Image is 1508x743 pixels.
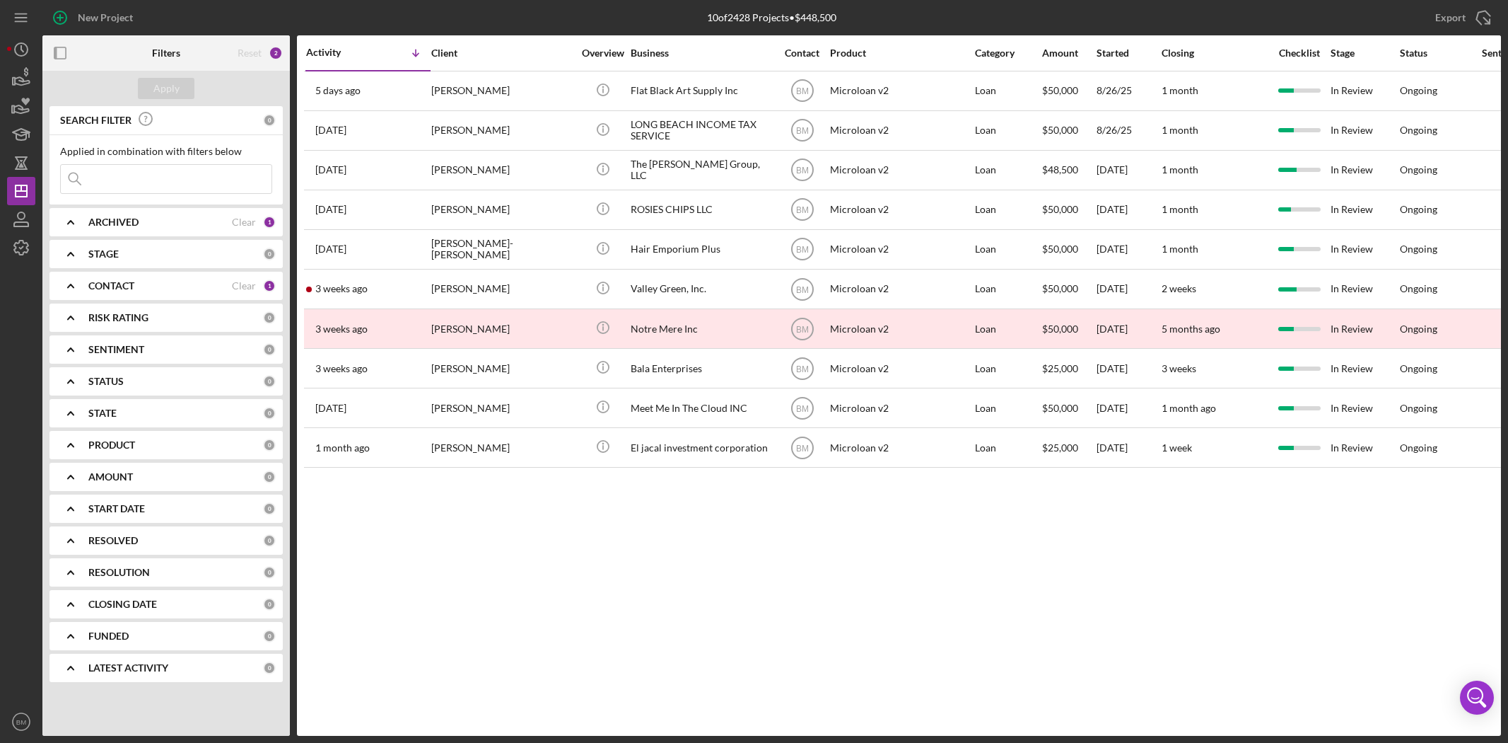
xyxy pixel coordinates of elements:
div: 0 [263,662,276,674]
button: Apply [138,78,194,99]
div: Ongoing [1400,283,1437,294]
div: Microloan v2 [830,72,971,110]
div: 0 [263,630,276,643]
div: Started [1097,47,1160,59]
text: BM [796,403,809,413]
time: 1 month [1162,203,1198,215]
div: Loan [975,191,1041,229]
text: BM [796,245,809,255]
b: FUNDED [88,630,129,642]
div: Ongoing [1400,164,1437,175]
div: 0 [263,375,276,388]
b: Filters [152,47,180,59]
div: Bala Enterprises [631,350,772,387]
time: 2 weeks [1162,282,1196,294]
div: Apply [153,78,180,99]
time: 2025-08-12 17:39 [315,363,368,374]
div: Status [1400,47,1468,59]
div: Ongoing [1400,125,1437,136]
div: Microloan v2 [830,389,971,427]
div: LONG BEACH INCOME TAX SERVICE [631,112,772,149]
div: $25,000 [1042,429,1095,466]
div: Loan [975,112,1041,149]
div: [PERSON_NAME] [431,389,573,427]
div: Overview [576,47,629,59]
b: CONTACT [88,280,134,292]
div: Export [1435,4,1466,32]
text: BM [796,284,809,294]
div: Microloan v2 [830,231,971,268]
div: $50,000 [1042,72,1095,110]
b: RESOLUTION [88,567,150,578]
div: In Review [1331,112,1398,149]
time: 1 month [1162,163,1198,175]
div: 0 [263,114,276,127]
b: STAGE [88,248,119,260]
div: Loan [975,429,1041,466]
div: In Review [1331,429,1398,466]
div: Ongoing [1400,85,1437,96]
div: Clear [232,217,256,228]
div: Reset [238,47,262,59]
div: Microloan v2 [830,191,971,229]
div: Loan [975,72,1041,110]
div: Ongoing [1400,204,1437,215]
time: 1 month [1162,243,1198,255]
div: In Review [1331,270,1398,308]
div: 0 [263,471,276,483]
button: New Project [42,4,147,32]
div: Open Intercom Messenger [1460,681,1494,715]
div: [DATE] [1097,151,1160,189]
div: Amount [1042,47,1095,59]
div: Microloan v2 [830,270,971,308]
div: In Review [1331,72,1398,110]
div: $50,000 [1042,270,1095,308]
div: 0 [263,343,276,356]
div: Clear [232,280,256,292]
b: SENTIMENT [88,344,144,355]
div: 0 [263,248,276,260]
div: 1 [263,280,276,292]
div: [DATE] [1097,191,1160,229]
time: 2025-08-06 20:49 [315,403,346,414]
div: $48,500 [1042,151,1095,189]
div: 0 [263,407,276,420]
div: [DATE] [1097,270,1160,308]
div: 2 [269,46,283,60]
div: In Review [1331,350,1398,387]
div: $25,000 [1042,350,1095,387]
div: Contact [776,47,829,59]
div: [PERSON_NAME] [431,270,573,308]
time: 3 weeks [1162,362,1196,374]
div: Activity [306,47,368,58]
div: New Project [78,4,133,32]
div: Loan [975,389,1041,427]
div: Product [830,47,971,59]
time: 1 week [1162,442,1192,454]
div: ROSIES CHIPS LLC [631,191,772,229]
text: BM [796,126,809,136]
div: The [PERSON_NAME] Group, LLC [631,151,772,189]
div: Ongoing [1400,323,1437,335]
div: 10 of 2428 Projects • $448,500 [707,12,836,23]
div: $50,000 [1042,231,1095,268]
time: 2025-07-29 05:24 [315,442,370,454]
div: 0 [263,566,276,579]
div: Loan [975,310,1041,347]
div: Ongoing [1400,243,1437,255]
div: Loan [975,350,1041,387]
div: Meet Me In The Cloud INC [631,389,772,427]
div: $50,000 [1042,191,1095,229]
div: Loan [975,270,1041,308]
div: [PERSON_NAME] [431,191,573,229]
time: 2025-08-28 19:02 [315,85,361,96]
b: ARCHIVED [88,217,139,228]
div: [DATE] [1097,310,1160,347]
div: [PERSON_NAME] [431,429,573,466]
b: CLOSING DATE [88,599,157,610]
time: 2025-08-26 20:40 [315,125,346,136]
div: 0 [263,598,276,611]
div: [PERSON_NAME] [431,112,573,149]
div: Stage [1331,47,1398,59]
div: Category [975,47,1041,59]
